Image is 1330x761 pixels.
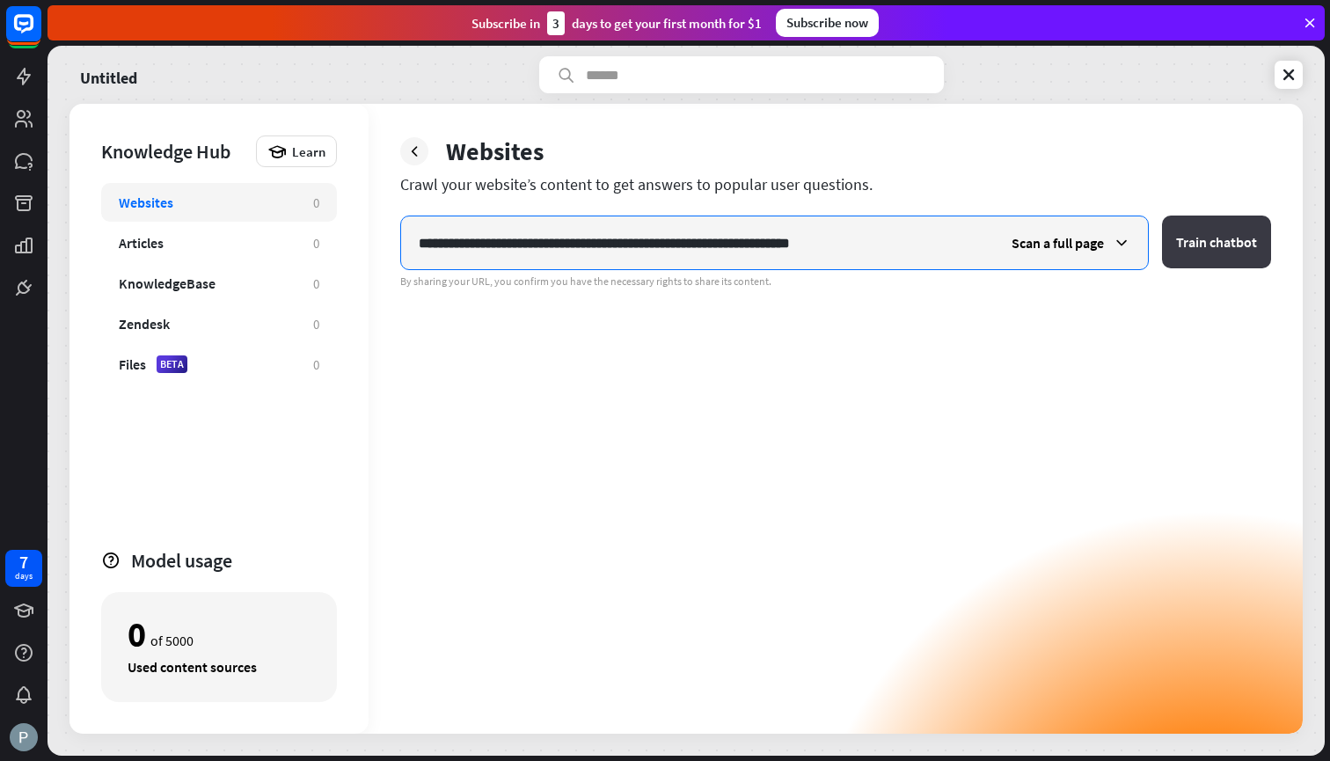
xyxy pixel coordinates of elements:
[313,356,319,373] div: 0
[776,9,879,37] div: Subscribe now
[119,194,173,211] div: Websites
[5,550,42,587] a: 7 days
[119,274,216,292] div: KnowledgeBase
[313,275,319,292] div: 0
[1162,216,1271,268] button: Train chatbot
[15,570,33,582] div: days
[471,11,762,35] div: Subscribe in days to get your first month for $1
[400,274,1271,289] div: By sharing your URL, you confirm you have the necessary rights to share its content.
[292,143,325,160] span: Learn
[313,235,319,252] div: 0
[19,554,28,570] div: 7
[131,548,337,573] div: Model usage
[119,234,164,252] div: Articles
[157,355,187,373] div: BETA
[547,11,565,35] div: 3
[119,315,170,333] div: Zendesk
[446,135,544,167] div: Websites
[101,139,247,164] div: Knowledge Hub
[128,619,311,649] div: of 5000
[119,355,146,373] div: Files
[128,619,146,649] div: 0
[313,316,319,333] div: 0
[313,194,319,211] div: 0
[128,658,311,676] div: Used content sources
[1012,234,1104,252] span: Scan a full page
[400,174,1271,194] div: Crawl your website’s content to get answers to popular user questions.
[80,56,137,93] a: Untitled
[14,7,67,60] button: Open LiveChat chat widget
